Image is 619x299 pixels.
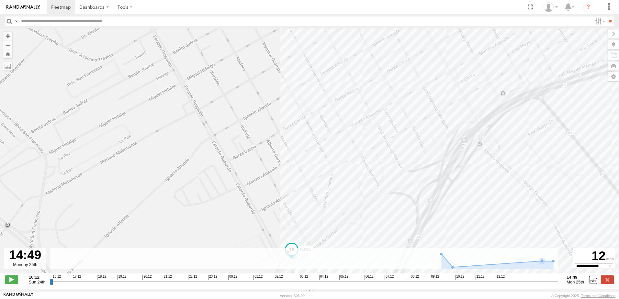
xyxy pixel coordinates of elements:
[280,294,305,298] div: Version: 306.00
[228,275,237,280] span: 00:12
[455,275,464,280] span: 10:12
[601,275,614,284] label: Close
[3,40,12,50] button: Zoom out
[14,17,19,26] label: Search Query
[29,280,46,284] span: Sun 24th Aug 2025
[592,17,606,26] label: Search Filter Options
[142,275,152,280] span: 20:12
[608,72,619,81] label: Map Settings
[3,32,12,40] button: Zoom in
[188,275,197,280] span: 22:12
[581,294,615,298] a: Terms and Conditions
[496,275,505,280] span: 12:12
[97,275,106,280] span: 18:12
[253,275,263,280] span: 01:12
[567,275,584,280] strong: 14:49
[163,275,172,280] span: 21:12
[319,275,328,280] span: 04:12
[208,275,217,280] span: 23:12
[299,275,308,280] span: 03:12
[385,275,394,280] span: 07:12
[72,275,81,280] span: 17:12
[4,293,33,299] a: Visit our Website
[567,280,584,284] span: Mon 25th Aug 2025
[551,294,615,298] div: © Copyright 2025 -
[574,249,614,263] div: 12
[476,275,485,280] span: 11:12
[430,275,439,280] span: 09:12
[583,2,593,12] i: ?
[3,61,12,71] label: Measure
[339,275,348,280] span: 05:12
[52,275,61,280] span: 16:12
[300,247,311,252] span: RJ002
[6,5,40,9] img: rand-logo.svg
[274,275,283,280] span: 02:12
[118,275,127,280] span: 19:12
[29,275,46,280] strong: 16:12
[365,275,374,280] span: 06:12
[3,50,12,58] button: Zoom Home
[410,275,419,280] span: 08:12
[541,2,560,12] div: syfan corp
[5,275,18,284] label: Play/Stop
